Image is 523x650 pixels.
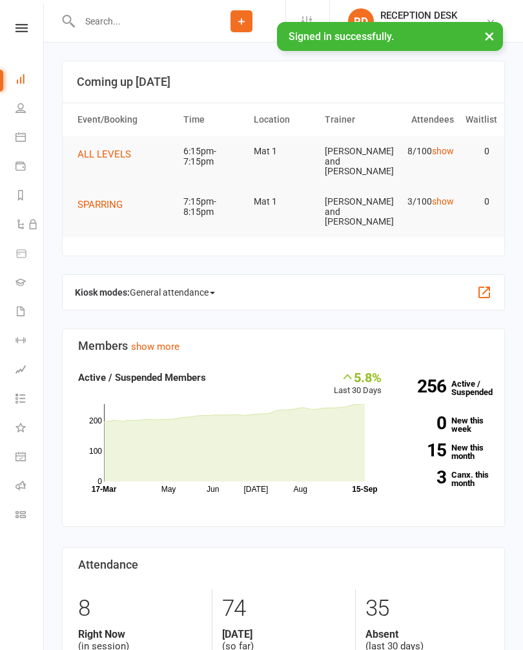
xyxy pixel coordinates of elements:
[460,103,495,136] th: Waitlist
[75,287,130,298] strong: Kiosk modes:
[77,148,131,160] span: ALL LEVELS
[401,443,489,460] a: 15New this month
[72,103,178,136] th: Event/Booking
[15,472,45,502] a: Roll call kiosk mode
[77,199,123,210] span: SPARRING
[15,66,45,95] a: Dashboard
[401,469,446,486] strong: 3
[319,136,389,187] td: [PERSON_NAME] and [PERSON_NAME]
[78,558,489,571] h3: Attendance
[15,356,45,385] a: Assessments
[460,187,495,217] td: 0
[395,370,499,406] a: 256Active / Suspended
[15,124,45,153] a: Calendar
[15,240,45,269] a: Product Sales
[15,95,45,124] a: People
[222,628,345,640] strong: [DATE]
[248,136,318,167] td: Mat 1
[289,30,394,43] span: Signed in successfully.
[380,10,457,21] div: RECEPTION DESK
[77,197,132,212] button: SPARRING
[130,282,215,303] span: General attendance
[15,153,45,182] a: Payments
[178,103,248,136] th: Time
[248,103,318,136] th: Location
[15,182,45,211] a: Reports
[365,628,489,640] strong: Absent
[15,414,45,443] a: What's New
[380,21,457,33] div: Trinity BJJ Pty Ltd
[15,443,45,472] a: General attendance kiosk mode
[478,22,501,50] button: ×
[432,196,454,207] a: show
[334,370,382,398] div: Last 30 Days
[401,414,446,432] strong: 0
[222,589,345,628] div: 74
[77,147,140,162] button: ALL LEVELS
[432,146,454,156] a: show
[178,187,248,227] td: 7:15pm-8:15pm
[77,76,490,88] h3: Coming up [DATE]
[248,187,318,217] td: Mat 1
[389,103,460,136] th: Attendees
[365,589,489,628] div: 35
[178,136,248,177] td: 6:15pm-7:15pm
[319,187,389,237] td: [PERSON_NAME] and [PERSON_NAME]
[401,416,489,433] a: 0New this week
[401,442,446,459] strong: 15
[15,502,45,531] a: Class kiosk mode
[389,136,460,167] td: 8/100
[78,340,489,352] h3: Members
[78,372,206,383] strong: Active / Suspended Members
[78,628,202,640] strong: Right Now
[389,187,460,217] td: 3/100
[401,378,446,395] strong: 256
[460,136,495,167] td: 0
[348,8,374,34] div: RD
[334,370,382,384] div: 5.8%
[401,471,489,487] a: 3Canx. this month
[131,341,179,352] a: show more
[78,589,202,628] div: 8
[76,12,198,30] input: Search...
[319,103,389,136] th: Trainer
